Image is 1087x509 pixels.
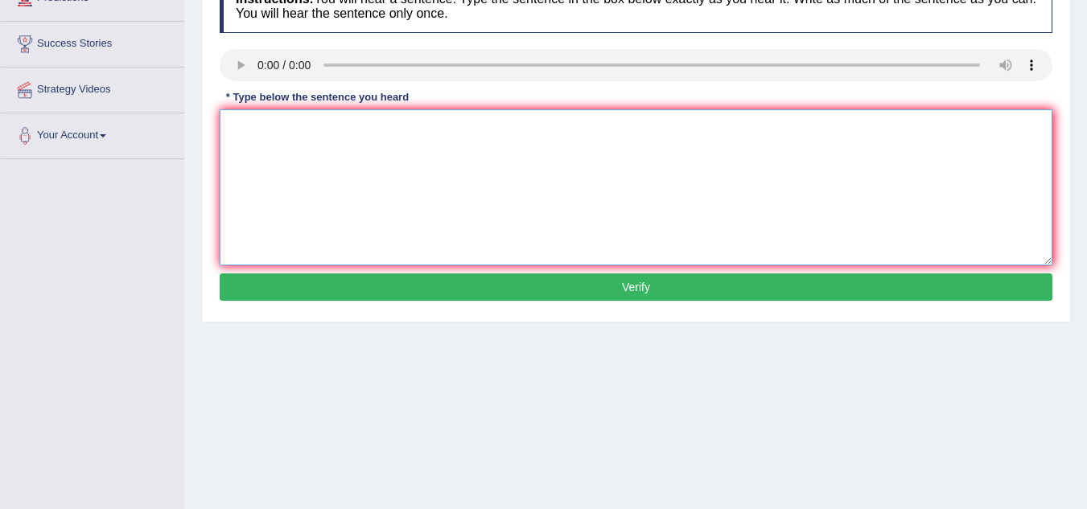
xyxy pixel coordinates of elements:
[1,68,184,108] a: Strategy Videos
[220,273,1052,301] button: Verify
[1,113,184,154] a: Your Account
[220,89,415,105] div: * Type below the sentence you heard
[1,22,184,62] a: Success Stories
